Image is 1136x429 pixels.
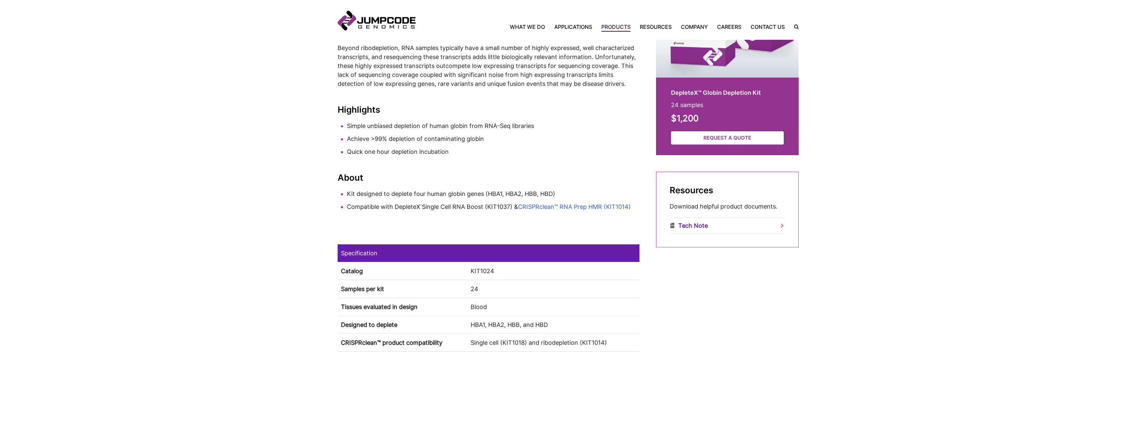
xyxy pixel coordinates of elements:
th: CRISPRclean™ product compatibility [338,334,468,351]
td: Specification [338,244,639,262]
a: Applications [550,23,597,31]
a: Careers [712,23,746,31]
h2: DepleteX™ Globin Depletion Kit [671,88,784,97]
th: Catalog [338,262,468,280]
a: CRISPRclean™ RNA Prep HMR (KIT1014) [518,203,631,210]
a: Resources [635,23,676,31]
p: Download helpful product documents. [670,202,785,211]
th: Designed to deplete [338,316,468,334]
h3: About [338,173,639,183]
a: Request a Quote [671,131,784,145]
li: Compatible with DepleteX Single Cell RNA Boost (KIT1037) & [347,202,639,211]
td: Single cell (KIT1018) and ribodepletion (KIT1014) [467,334,639,351]
li: Simple unbiased depletion of human globin from RNA-Seq libraries [347,121,639,130]
a: What We Do [510,23,550,31]
h3: Highlights [338,105,639,115]
th: Samples per kit [338,280,468,298]
li: Achieve >99% depletion of contaminating globin [347,134,639,143]
td: HBA1, HBA2, HBB, and HBD [467,316,639,334]
a: Tech Note [670,218,785,233]
a: Contact Us [746,23,789,31]
h2: Resources [670,185,785,195]
li: Kit designed to deplete four human globin genes (HBA1, HBA2, HBB, HBD) [347,189,639,198]
td: KIT1024 [467,262,639,280]
label: Search the site. [789,25,799,29]
td: Blood [467,298,639,316]
a: Company [676,23,712,31]
strong: $1,200 [671,113,699,123]
th: Tissues evaluated in design [338,298,468,316]
p: Beyond ribodepletion, RNA samples typically have a small number of highly expressed, well charact... [338,43,639,88]
p: 24 samples [671,100,784,109]
sup: ™ [420,204,422,207]
nav: Primary Navigation [416,23,789,31]
td: 24 [467,280,639,298]
a: Products [597,23,635,31]
li: Quick one hour depletion incubation [347,147,639,156]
